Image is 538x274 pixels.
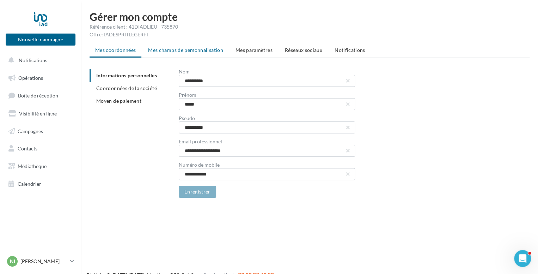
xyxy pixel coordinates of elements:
[179,93,355,97] div: Prénom
[18,75,43,81] span: Opérations
[6,255,75,268] a: NI [PERSON_NAME]
[179,69,355,74] div: Nom
[96,85,157,91] span: Coordonnées de la société
[335,47,365,53] span: Notifications
[179,116,355,121] div: Pseudo
[4,141,77,156] a: Contacts
[19,111,57,117] span: Visibilité en ligne
[20,258,67,265] p: [PERSON_NAME]
[18,93,58,99] span: Boîte de réception
[90,31,530,38] div: Offre: IADESPRITLEGERFT
[236,47,273,53] span: Mes paramètres
[18,128,43,134] span: Campagnes
[4,177,77,191] a: Calendrier
[90,11,530,22] h1: Gérer mon compte
[10,258,15,265] span: NI
[4,159,77,174] a: Médiathèque
[179,139,355,144] div: Email professionnel
[4,106,77,121] a: Visibilité en ligne
[4,124,77,139] a: Campagnes
[148,47,223,53] span: Mes champs de personnalisation
[19,57,47,63] span: Notifications
[18,181,41,187] span: Calendrier
[179,162,355,167] div: Numéro de mobile
[18,163,47,169] span: Médiathèque
[4,88,77,103] a: Boîte de réception
[179,186,216,198] button: Enregistrer
[4,71,77,85] a: Opérations
[90,23,530,30] div: Référence client : 41DIADLIEU - 735870
[96,98,141,104] span: Moyen de paiement
[514,250,531,267] iframe: Intercom live chat
[18,145,37,151] span: Contacts
[6,34,75,46] button: Nouvelle campagne
[285,47,322,53] span: Réseaux sociaux
[4,53,74,68] button: Notifications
